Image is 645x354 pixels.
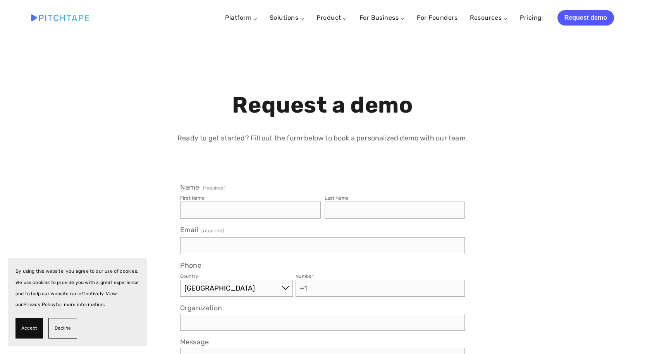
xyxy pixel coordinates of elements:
[606,317,645,354] iframe: Chat Widget
[203,186,225,190] span: (required)
[296,280,311,297] span: +1
[359,14,405,21] a: For Business ⌵
[55,323,71,334] span: Decline
[180,261,201,270] span: Phone
[557,10,614,26] a: Request demo
[15,266,139,310] p: By using this website, you agree to our use of cookies. We use cookies to provide you with a grea...
[180,338,209,346] span: Message
[316,14,347,21] a: Product ⌵
[8,258,147,346] section: Cookie banner
[225,14,257,21] a: Platform ⌵
[296,274,313,279] div: Number
[470,14,507,21] a: Resources ⌵
[180,195,205,201] div: First Name
[232,92,413,118] strong: Request a demo
[31,14,89,21] img: Pitchtape | Video Submission Management Software
[15,318,43,339] button: Accept
[23,302,56,307] a: Privacy Policy
[180,304,222,312] span: Organization
[180,183,200,192] span: Name
[520,11,542,25] a: Pricing
[417,11,458,25] a: For Founders
[325,195,349,201] div: Last Name
[21,323,37,334] span: Accept
[180,274,198,279] div: Country
[201,226,224,236] span: (required)
[81,133,564,144] p: Ready to get started? Fill out the form below to book a personalized demo with our team.
[270,14,304,21] a: Solutions ⌵
[180,226,198,234] span: Email
[48,318,77,339] button: Decline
